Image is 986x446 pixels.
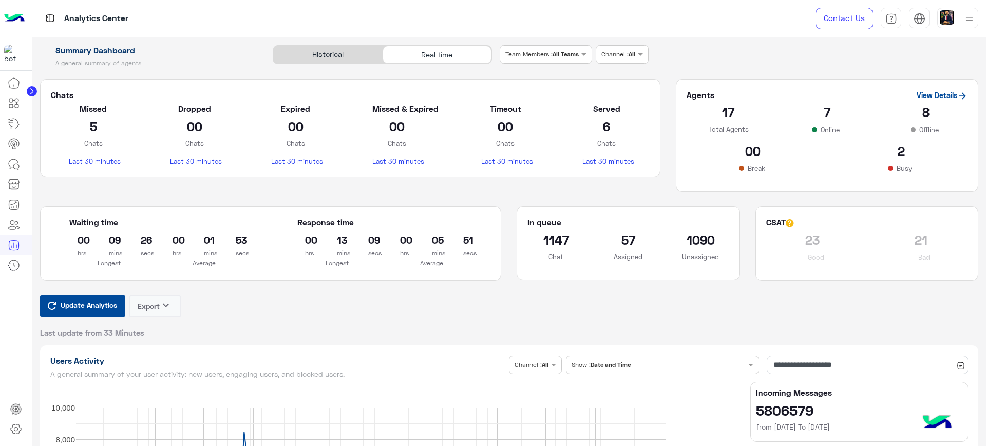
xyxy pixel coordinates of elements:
[687,90,714,100] h5: Agents
[881,8,901,29] a: tab
[766,231,859,248] h2: 23
[582,138,631,148] p: Chats
[940,10,954,25] img: userImage
[527,231,584,248] h2: 1147
[4,8,25,29] img: Logo
[69,156,118,166] p: Last 30 minutes
[69,104,118,114] h5: Missed
[806,252,826,262] p: Good
[835,143,968,159] h2: 2
[305,248,306,258] p: hrs
[582,156,631,166] p: Last 30 minutes
[756,422,962,432] h6: from [DATE] To [DATE]
[297,258,377,268] p: Longest
[463,248,464,258] p: secs
[305,231,306,248] h2: 00
[4,45,23,63] img: 1403182699927242
[271,138,320,148] p: Chats
[55,435,75,444] text: 8,000
[368,231,369,248] h2: 09
[40,59,261,67] h5: A general summary of agents
[819,125,842,135] p: Online
[273,46,382,64] div: Historical
[170,104,219,114] h5: Dropped
[919,405,955,441] img: hulul-logo.png
[629,50,635,58] b: All
[785,104,868,120] h2: 7
[160,299,172,312] i: keyboard_arrow_down
[687,104,770,120] h2: 17
[766,217,794,227] h5: CSAT
[69,258,149,268] p: Longest
[372,118,421,134] h2: 00
[582,118,631,134] h2: 6
[392,258,472,268] p: Average
[297,217,354,227] h5: Response time
[271,156,320,166] p: Last 30 minutes
[58,298,120,312] span: Update Analytics
[372,138,421,148] p: Chats
[400,231,401,248] h2: 00
[687,124,770,134] p: Total Agents
[916,252,932,262] p: Bad
[368,248,369,258] p: secs
[527,251,584,262] p: Chat
[481,104,530,114] h5: Timeout
[756,402,962,418] h2: 5806579
[481,118,530,134] h2: 00
[170,156,219,166] p: Last 30 minutes
[50,370,505,378] h5: A general summary of your user activity: new users, engaging users, and blocked users.
[895,163,914,173] p: Busy
[816,8,873,29] a: Contact Us
[672,231,729,248] h2: 1090
[69,217,243,227] h5: Waiting time
[129,295,181,317] button: Exportkeyboard_arrow_down
[885,13,897,25] img: tab
[756,387,962,398] h5: Incoming Messages
[170,138,219,148] p: Chats
[40,327,144,338] span: Last update from 33 Minutes
[553,50,579,58] b: All Teams
[884,104,968,120] h2: 8
[383,46,491,64] div: Real time
[271,104,320,114] h5: Expired
[69,138,118,148] p: Chats
[50,356,505,366] h1: Users Activity
[914,13,925,25] img: tab
[600,251,657,262] p: Assigned
[481,138,530,148] p: Chats
[527,217,561,227] h5: In queue
[40,295,125,317] button: Update Analytics
[51,403,75,412] text: 10,000
[582,104,631,114] h5: Served
[481,156,530,166] p: Last 30 minutes
[600,231,657,248] h2: 57
[963,12,976,25] img: profile
[40,45,261,55] h1: Summary Dashboard
[687,143,820,159] h2: 00
[51,90,650,100] h5: Chats
[372,156,421,166] p: Last 30 minutes
[164,258,244,268] p: Average
[917,91,968,100] a: View Details
[64,12,128,26] p: Analytics Center
[400,248,401,258] p: hrs
[672,251,729,262] p: Unassigned
[170,118,219,134] h2: 00
[44,12,56,25] img: tab
[463,231,464,248] h2: 51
